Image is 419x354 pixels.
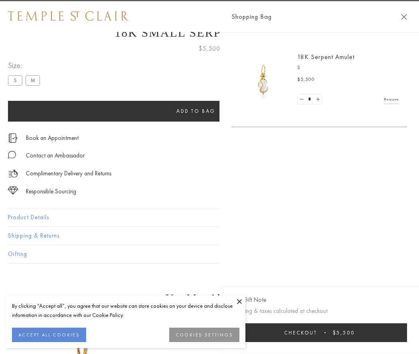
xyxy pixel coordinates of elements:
button: Add Gift Note [231,295,266,305]
div: Responsible Sourcing [26,187,76,197]
a: Book an Appointment [26,134,79,142]
button: Checkout $5,500 [231,323,407,342]
img: Temple St. Clair [8,11,128,21]
img: icon_appointment.svg [8,134,18,143]
span: Size: [8,59,43,72]
img: icon_delivery.svg [8,169,18,179]
button: Add to bag [8,101,384,122]
button: Shipping & Returns [8,227,411,245]
img: icon_sourcing.svg [8,187,18,195]
a: Set quantity to 2 [314,94,322,104]
h3: You May Also Like [20,292,399,305]
button: COOKIES SETTINGS [169,328,239,342]
span: Add to bag [176,108,215,114]
span: Shopping Bag [231,12,272,22]
label: S [8,75,22,85]
span: $5,500 [199,43,220,54]
p: Complimentary Delivery and Returns [26,169,111,179]
img: P51836-E11SERPPV [239,56,287,104]
span: $5,500 [333,329,355,336]
img: MessageIcon-01_2.svg [8,151,16,159]
button: Close Shopping Bag [401,14,407,20]
a: 18K Serpent Amulet [297,53,355,61]
a: Remove [384,95,399,104]
div: By clicking “Accept all”, you agree that our website can store cookies on your device and disclos... [12,301,239,320]
button: Product Details [8,208,411,226]
a: Set quantity to 0 [298,94,306,104]
p: Shipping & taxes calculated at checkout [231,306,407,316]
span: $5,500 [297,76,315,84]
div: Contact an Ambassador [26,151,85,161]
p: S [297,64,399,72]
button: Gifting [8,245,411,263]
label: M [26,75,40,85]
h1: 18K Small Serpent Amulet [8,26,411,39]
span: Checkout [284,329,317,336]
button: ACCEPT ALL COOKIES [12,328,86,342]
